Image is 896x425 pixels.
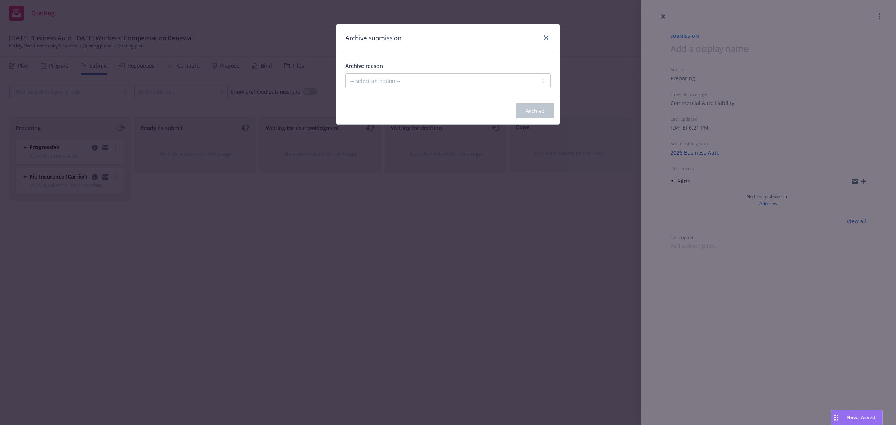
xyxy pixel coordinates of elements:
[516,103,554,118] button: Archive
[345,62,383,69] span: Archive reason
[526,107,544,114] span: Archive
[847,414,876,421] span: Nova Assist
[345,33,401,43] h1: Archive submission
[831,410,841,425] div: Drag to move
[542,33,551,42] a: close
[831,410,883,425] button: Nova Assist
